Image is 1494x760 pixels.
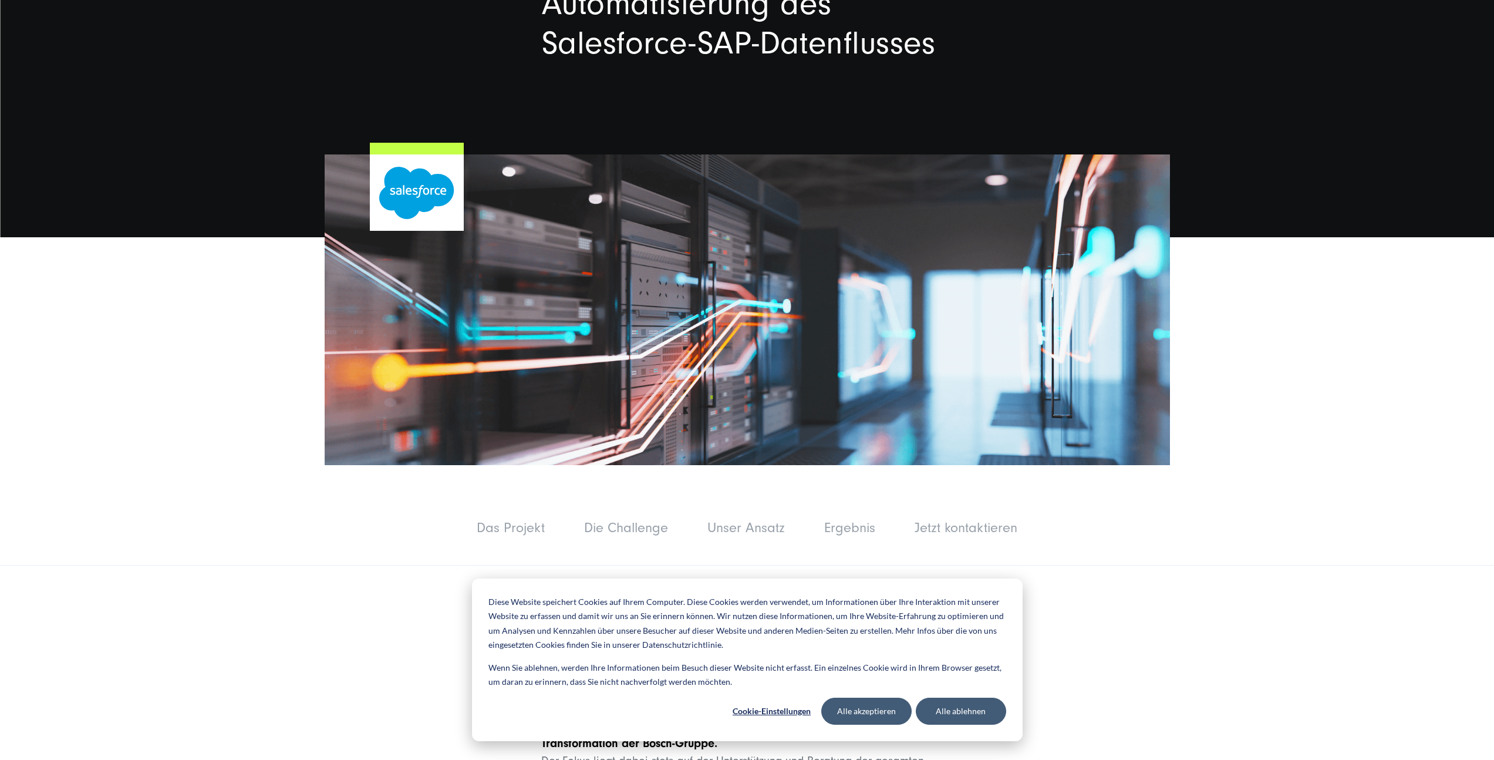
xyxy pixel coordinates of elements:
[584,520,668,536] a: Die Challenge
[915,520,1017,536] a: Jetzt kontaktieren
[916,698,1006,725] button: Alle ablehnen
[472,579,1023,741] div: Cookie banner
[379,167,454,219] img: Salesforce Beratung und Implementierung Partner Agentur
[821,698,912,725] button: Alle akzeptieren
[707,520,785,536] a: Unser Ansatz
[325,154,1170,465] img: Headerbild_Bosch-Referenz
[477,520,545,536] a: Das Projekt
[488,661,1006,690] p: Wenn Sie ablehnen, werden Ihre Informationen beim Besuch dieser Website nicht erfasst. Ein einzel...
[824,520,875,536] a: Ergebnis
[488,595,1006,653] p: Diese Website speichert Cookies auf Ihrem Computer. Diese Cookies werden verwendet, um Informatio...
[727,698,817,725] button: Cookie-Einstellungen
